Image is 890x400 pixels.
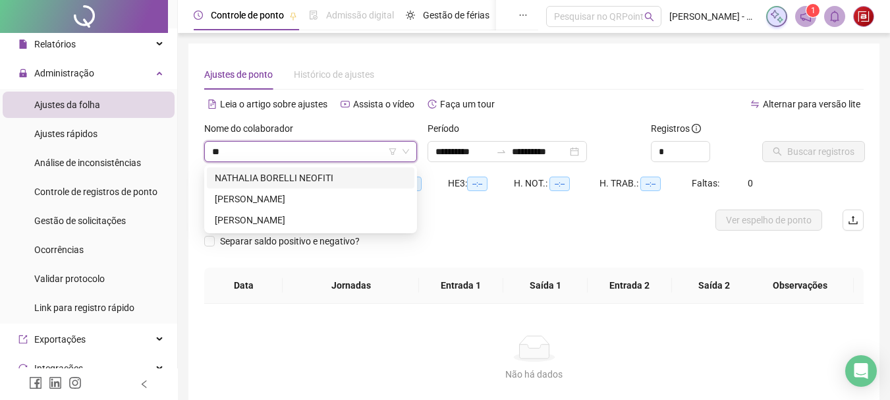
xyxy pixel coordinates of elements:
span: down [402,148,410,156]
span: Faltas: [692,178,721,188]
span: Integrações [34,363,83,374]
div: [PERSON_NAME] [215,213,406,227]
div: HE 3: [448,176,514,191]
div: [PERSON_NAME] [215,192,406,206]
span: Ajustes de ponto [204,69,273,80]
span: Controle de ponto [211,10,284,20]
span: instagram [69,376,82,389]
span: export [18,335,28,344]
span: --:-- [549,177,570,191]
span: Ocorrências [34,244,84,255]
span: notification [800,11,812,22]
th: Data [204,268,283,304]
span: Administração [34,68,94,78]
span: linkedin [49,376,62,389]
div: THALITA SILVA CARVALHO ARAGON [207,188,414,210]
span: facebook [29,376,42,389]
span: file [18,40,28,49]
span: file-done [309,11,318,20]
span: file-text [208,100,217,109]
span: Relatórios [34,39,76,49]
span: Análise de inconsistências [34,157,141,168]
span: swap [750,100,760,109]
button: Ver espelho de ponto [715,210,822,231]
span: pushpin [289,12,297,20]
span: Assista o vídeo [353,99,414,109]
span: --:-- [467,177,487,191]
span: swap-right [496,146,507,157]
div: H. NOT.: [514,176,599,191]
span: Gestão de férias [423,10,489,20]
img: 24469 [854,7,874,26]
span: Alternar para versão lite [763,99,860,109]
sup: 1 [806,4,820,17]
span: 1 [811,6,816,15]
th: Saída 1 [503,268,588,304]
div: NATHALIA BORELLI NEOFITI [215,171,406,185]
span: 0 [748,178,753,188]
th: Jornadas [283,268,418,304]
span: Ajustes da folha [34,100,100,110]
span: filter [389,148,397,156]
img: sparkle-icon.fc2bf0ac1784a2077858766a79e2daf3.svg [769,9,784,24]
span: Ajustes rápidos [34,129,97,139]
span: Faça um tour [440,99,495,109]
div: Open Intercom Messenger [845,355,877,387]
th: Entrada 1 [419,268,503,304]
span: upload [848,215,858,225]
span: to [496,146,507,157]
span: Admissão digital [326,10,394,20]
span: Exportações [34,334,86,345]
th: Saída 2 [672,268,756,304]
span: Histórico de ajustes [294,69,374,80]
span: Registros [651,121,701,136]
button: Buscar registros [762,141,865,162]
span: clock-circle [194,11,203,20]
span: info-circle [692,124,701,133]
span: Observações [757,278,843,293]
span: youtube [341,100,350,109]
th: Observações [746,268,854,304]
span: Leia o artigo sobre ajustes [220,99,327,109]
div: THIAGO MORAIS NOGUEIRA [207,210,414,231]
span: Gestão de solicitações [34,215,126,226]
span: search [644,12,654,22]
span: sync [18,364,28,373]
span: Controle de registros de ponto [34,186,157,197]
span: history [428,100,437,109]
label: Nome do colaborador [204,121,302,136]
span: ellipsis [518,11,528,20]
span: Separar saldo positivo e negativo? [215,234,365,248]
span: --:-- [640,177,661,191]
span: left [140,380,149,389]
div: Não há dados [220,367,848,382]
div: H. TRAB.: [599,176,692,191]
span: [PERSON_NAME] - BIO HEALTH ACADEMIA [669,9,758,24]
label: Período [428,121,468,136]
div: NATHALIA BORELLI NEOFITI [207,167,414,188]
th: Entrada 2 [588,268,672,304]
span: bell [829,11,841,22]
span: lock [18,69,28,78]
span: sun [406,11,415,20]
span: Link para registro rápido [34,302,134,313]
span: Validar protocolo [34,273,105,284]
